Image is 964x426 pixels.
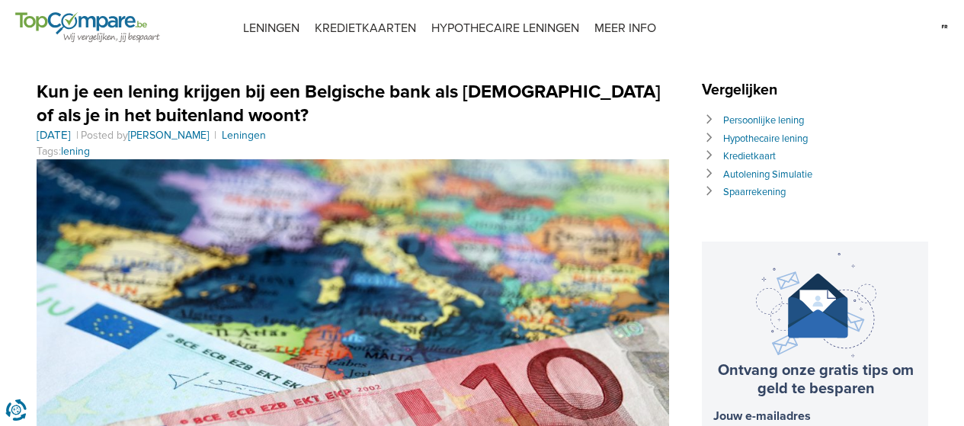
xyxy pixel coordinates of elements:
span: | [212,129,219,142]
a: [DATE] [37,129,71,142]
a: Leningen [222,129,266,142]
span: Vergelijken [702,81,785,99]
label: Jouw e-mailadres [713,409,919,424]
a: [PERSON_NAME] [128,129,209,142]
a: Autolening Simulatie [723,168,812,181]
img: newsletter [756,253,876,357]
span: Posted by [81,129,212,142]
a: Persoonlijke lening [723,114,804,127]
a: Spaarrekening [723,186,786,198]
h1: Kun je een lening krijgen bij een Belgische bank als [DEMOGRAPHIC_DATA] of als je in het buitenla... [37,80,669,127]
a: Hypothecaire lening [723,133,808,145]
a: Kredietkaart [723,150,776,162]
a: lening [61,145,90,158]
time: [DATE] [37,128,71,142]
h3: Ontvang onze gratis tips om geld te besparen [713,361,919,398]
span: | [74,129,81,142]
img: fr.svg [940,15,949,38]
header: Tags: [37,80,669,159]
